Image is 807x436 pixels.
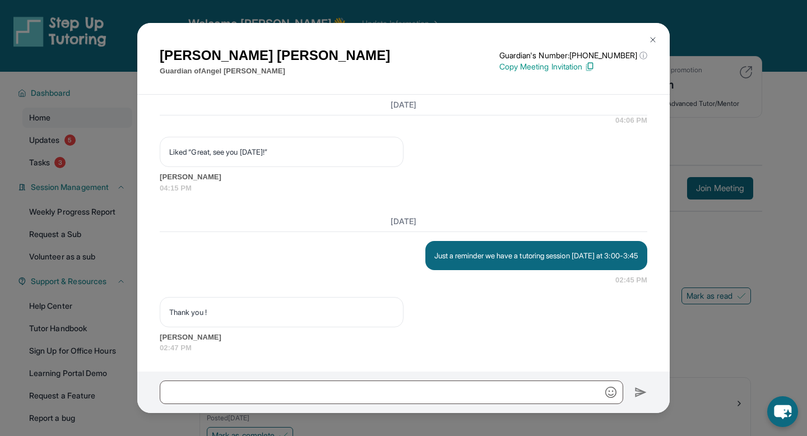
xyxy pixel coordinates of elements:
img: Send icon [634,386,647,399]
span: [PERSON_NAME] [160,332,647,343]
button: chat-button [767,396,798,427]
p: Just a reminder we have a tutoring session [DATE] at 3:00-3:45 [434,250,638,261]
img: Copy Icon [585,62,595,72]
span: 02:47 PM [160,342,647,354]
p: Copy Meeting Invitation [499,61,647,72]
img: Close Icon [648,35,657,44]
h1: [PERSON_NAME] [PERSON_NAME] [160,45,390,66]
p: Thank you ! [169,307,394,318]
img: Emoji [605,387,616,398]
p: Guardian's Number: [PHONE_NUMBER] [499,50,647,61]
h3: [DATE] [160,216,647,227]
h3: [DATE] [160,99,647,110]
p: Guardian of Angel [PERSON_NAME] [160,66,390,77]
p: Liked “Great, see you [DATE]!” [169,146,394,157]
span: 04:15 PM [160,183,647,194]
span: [PERSON_NAME] [160,171,647,183]
span: 04:06 PM [615,115,647,126]
span: 02:45 PM [615,275,647,286]
span: ⓘ [639,50,647,61]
